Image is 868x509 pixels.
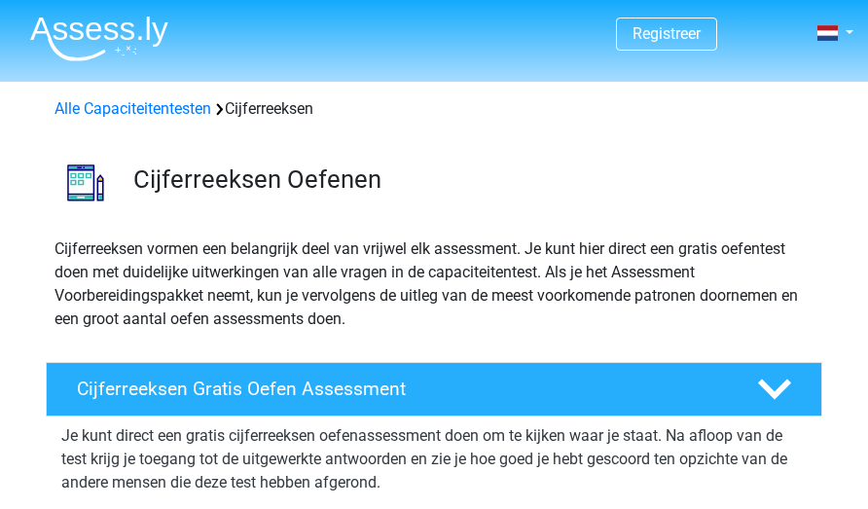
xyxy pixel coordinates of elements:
[54,99,211,118] a: Alle Capaciteitentesten
[54,237,814,331] p: Cijferreeksen vormen een belangrijk deel van vrijwel elk assessment. Je kunt hier direct een grat...
[77,378,729,400] h4: Cijferreeksen Gratis Oefen Assessment
[30,16,168,61] img: Assessly
[47,144,125,222] img: cijferreeksen
[47,97,821,121] div: Cijferreeksen
[38,362,830,417] a: Cijferreeksen Gratis Oefen Assessment
[61,424,807,494] p: Je kunt direct een gratis cijferreeksen oefenassessment doen om te kijken waar je staat. Na afloo...
[133,164,807,195] h3: Cijferreeksen Oefenen
[633,24,701,43] a: Registreer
